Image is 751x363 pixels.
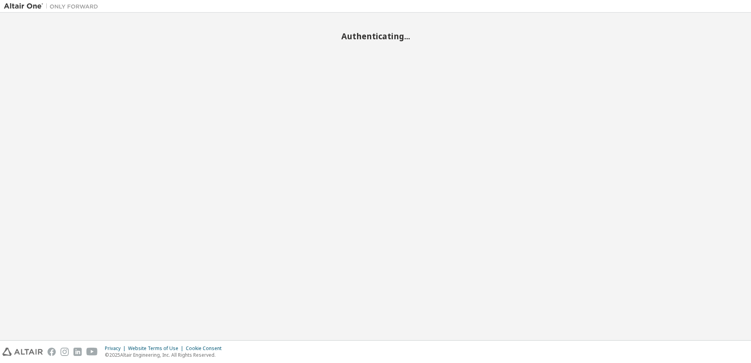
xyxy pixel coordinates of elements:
[4,2,102,10] img: Altair One
[60,348,69,356] img: instagram.svg
[48,348,56,356] img: facebook.svg
[2,348,43,356] img: altair_logo.svg
[105,352,226,358] p: © 2025 Altair Engineering, Inc. All Rights Reserved.
[86,348,98,356] img: youtube.svg
[4,31,747,41] h2: Authenticating...
[128,345,186,352] div: Website Terms of Use
[186,345,226,352] div: Cookie Consent
[105,345,128,352] div: Privacy
[73,348,82,356] img: linkedin.svg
